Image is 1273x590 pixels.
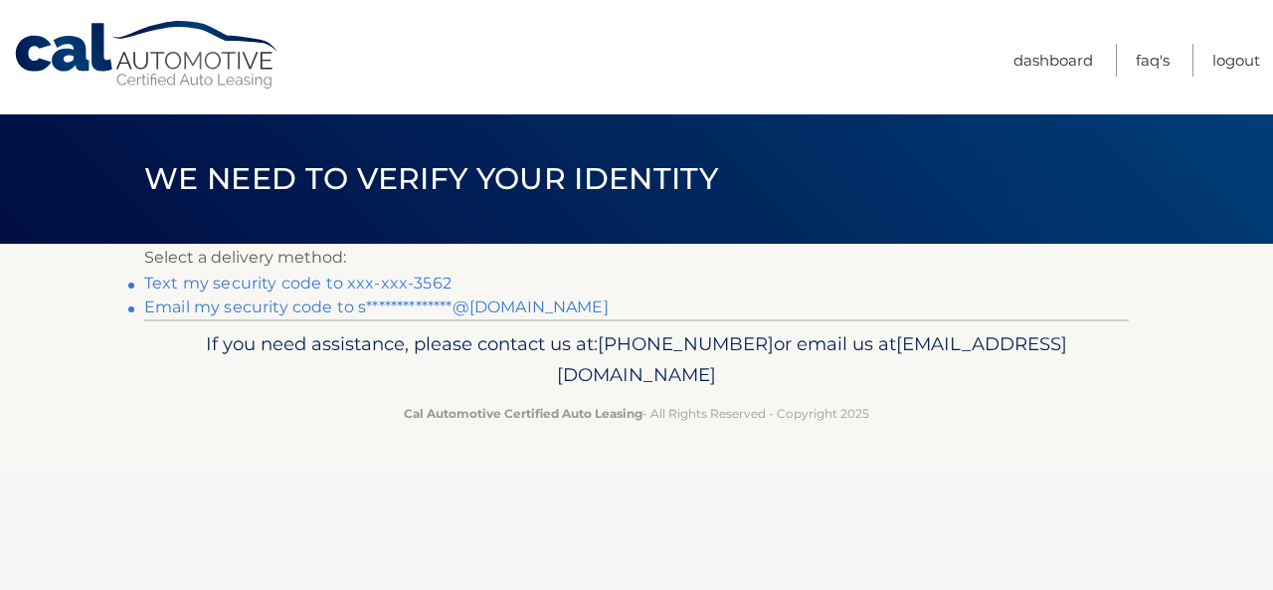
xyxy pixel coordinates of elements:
[157,328,1116,392] p: If you need assistance, please contact us at: or email us at
[157,403,1116,424] p: - All Rights Reserved - Copyright 2025
[144,274,452,293] a: Text my security code to xxx-xxx-3562
[404,406,642,421] strong: Cal Automotive Certified Auto Leasing
[144,160,718,197] span: We need to verify your identity
[1013,44,1093,77] a: Dashboard
[13,20,281,91] a: Cal Automotive
[144,244,1129,272] p: Select a delivery method:
[1136,44,1170,77] a: FAQ's
[1212,44,1260,77] a: Logout
[598,332,774,355] span: [PHONE_NUMBER]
